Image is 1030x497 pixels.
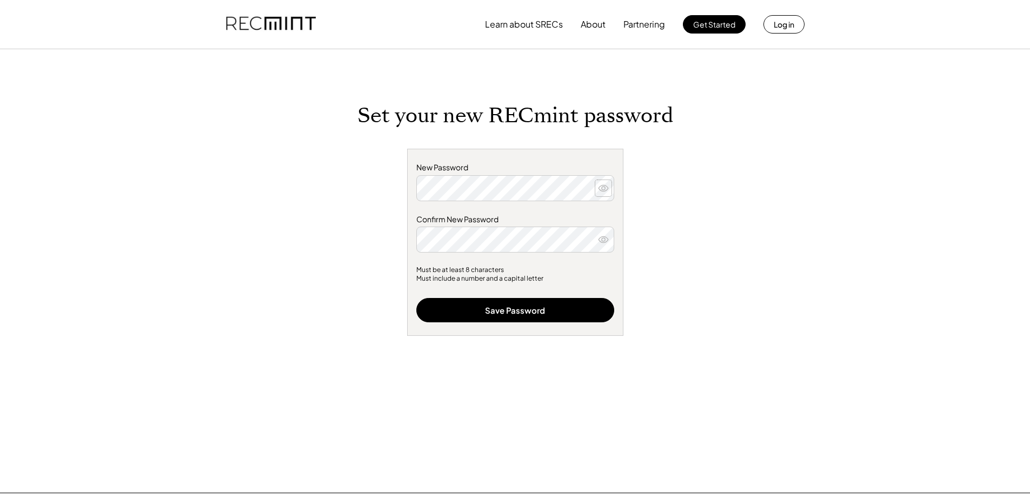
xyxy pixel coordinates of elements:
[357,103,673,131] h1: Set your new RECmint password
[416,298,614,322] button: Save Password
[623,14,665,35] button: Partnering
[416,162,614,173] div: New Password
[581,14,606,35] button: About
[485,14,563,35] button: Learn about SRECs
[416,214,614,225] div: Confirm New Password
[226,6,316,43] img: recmint-logotype%403x.png
[763,15,805,34] button: Log in
[683,15,746,34] button: Get Started
[416,266,614,285] div: Must be at least 8 characters Must include a number and a capital letter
